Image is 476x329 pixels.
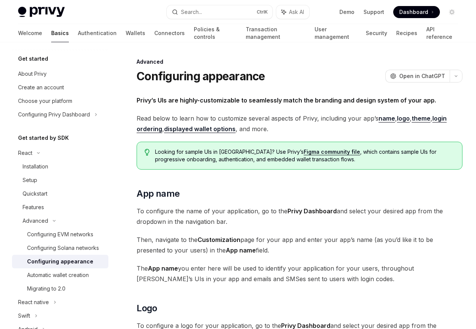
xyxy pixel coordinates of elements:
div: Configuring Solana networks [27,243,99,252]
span: To configure the name of your application, go to the and select your desired app from the dropdow... [137,206,462,227]
div: Search... [181,8,202,17]
button: Toggle dark mode [446,6,458,18]
a: Connectors [154,24,185,42]
div: Advanced [137,58,462,66]
button: Search...CtrlK [167,5,272,19]
h5: Get started [18,54,48,63]
a: name [379,115,395,122]
a: Configuring appearance [12,255,108,268]
div: React native [18,298,49,307]
span: Open in ChatGPT [399,72,445,80]
a: Create an account [12,81,108,94]
a: Welcome [18,24,42,42]
a: API reference [426,24,458,42]
a: Support [363,8,384,16]
h1: Configuring appearance [137,69,265,83]
h5: Get started by SDK [18,133,69,142]
div: Installation [23,162,48,171]
a: Choose your platform [12,94,108,108]
a: Features [12,200,108,214]
a: User management [315,24,357,42]
a: Migrating to 2.0 [12,282,108,295]
strong: Customization [198,236,240,243]
div: Choose your platform [18,96,72,106]
svg: Tip [144,149,150,156]
div: Configuring EVM networks [27,230,93,239]
button: Open in ChatGPT [385,70,450,83]
span: The you enter here will be used to identify your application for your users, throughout [PERSON_N... [137,263,462,284]
a: Authentication [78,24,117,42]
a: theme [412,115,430,122]
a: Figma community file [304,148,360,155]
a: Configuring Solana networks [12,241,108,255]
a: Automatic wallet creation [12,268,108,282]
strong: App name [148,265,178,272]
span: Ask AI [289,8,304,16]
a: displayed wallet options [164,125,236,133]
div: Configuring Privy Dashboard [18,110,90,119]
a: Quickstart [12,187,108,200]
div: Create an account [18,83,64,92]
span: Logo [137,302,157,314]
span: Looking for sample UIs in [GEOGRAPHIC_DATA]? Use Privy’s , which contains sample UIs for progress... [155,148,455,163]
a: Policies & controls [194,24,237,42]
strong: Privy Dashboard [287,207,337,215]
div: Automatic wallet creation [27,271,89,280]
a: Demo [339,8,354,16]
a: Recipes [396,24,417,42]
div: Quickstart [23,189,47,198]
a: Configuring EVM networks [12,228,108,241]
a: Dashboard [393,6,440,18]
span: Dashboard [399,8,428,16]
img: light logo [18,7,65,17]
div: Advanced [23,216,48,225]
a: logo [397,115,410,122]
div: Setup [23,176,37,185]
div: React [18,148,32,158]
button: Ask AI [276,5,309,19]
div: Migrating to 2.0 [27,284,65,293]
strong: Privy’s UIs are highly-customizable to seamlessly match the branding and design system of your app. [137,96,436,104]
div: About Privy [18,69,47,78]
span: App name [137,188,179,200]
a: Security [366,24,387,42]
a: About Privy [12,67,108,81]
a: Basics [51,24,69,42]
a: Wallets [126,24,145,42]
div: Swift [18,311,30,320]
a: Installation [12,160,108,173]
span: Then, navigate to the page for your app and enter your app’s name (as you’d like it to be present... [137,234,462,256]
a: Setup [12,173,108,187]
strong: App name [226,246,256,254]
span: Ctrl K [257,9,268,15]
div: Features [23,203,44,212]
a: Transaction management [246,24,305,42]
div: Configuring appearance [27,257,93,266]
span: Read below to learn how to customize several aspects of Privy, including your app’s , , , , , and... [137,113,462,134]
